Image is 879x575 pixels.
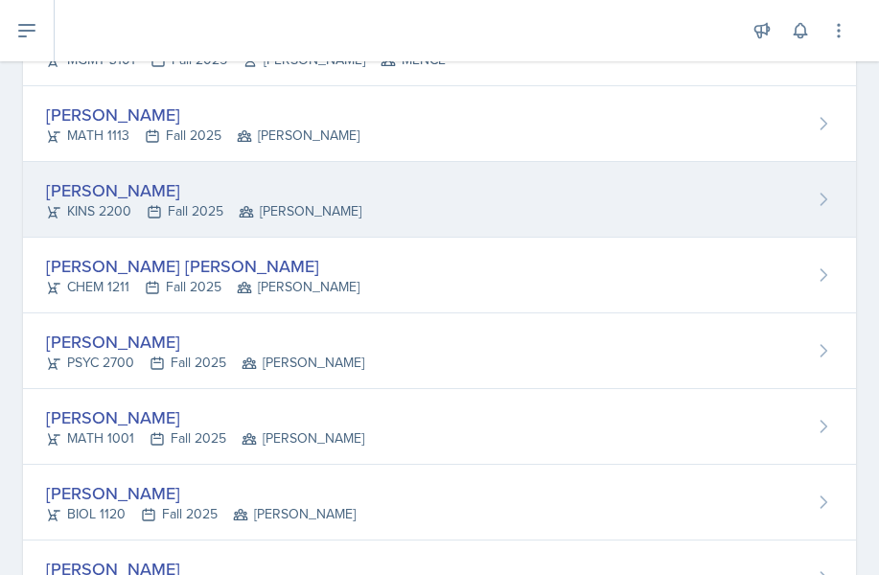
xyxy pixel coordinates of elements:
[46,277,359,297] div: CHEM 1211 Fall 2025
[23,465,856,540] a: [PERSON_NAME] BIOL 1120Fall 2025 [PERSON_NAME]
[242,353,364,373] span: [PERSON_NAME]
[23,162,856,238] a: [PERSON_NAME] KINS 2200Fall 2025 [PERSON_NAME]
[46,404,364,430] div: [PERSON_NAME]
[46,201,361,221] div: KINS 2200 Fall 2025
[23,389,856,465] a: [PERSON_NAME] MATH 1001Fall 2025 [PERSON_NAME]
[46,102,359,127] div: [PERSON_NAME]
[46,253,359,279] div: [PERSON_NAME] [PERSON_NAME]
[237,126,359,146] span: [PERSON_NAME]
[23,238,856,313] a: [PERSON_NAME] [PERSON_NAME] CHEM 1211Fall 2025 [PERSON_NAME]
[237,277,359,297] span: [PERSON_NAME]
[46,353,364,373] div: PSYC 2700 Fall 2025
[46,504,356,524] div: BIOL 1120 Fall 2025
[46,177,361,203] div: [PERSON_NAME]
[242,428,364,448] span: [PERSON_NAME]
[23,86,856,162] a: [PERSON_NAME] MATH 1113Fall 2025 [PERSON_NAME]
[46,428,364,448] div: MATH 1001 Fall 2025
[233,504,356,524] span: [PERSON_NAME]
[239,201,361,221] span: [PERSON_NAME]
[46,329,364,355] div: [PERSON_NAME]
[23,313,856,389] a: [PERSON_NAME] PSYC 2700Fall 2025 [PERSON_NAME]
[46,126,359,146] div: MATH 1113 Fall 2025
[46,480,356,506] div: [PERSON_NAME]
